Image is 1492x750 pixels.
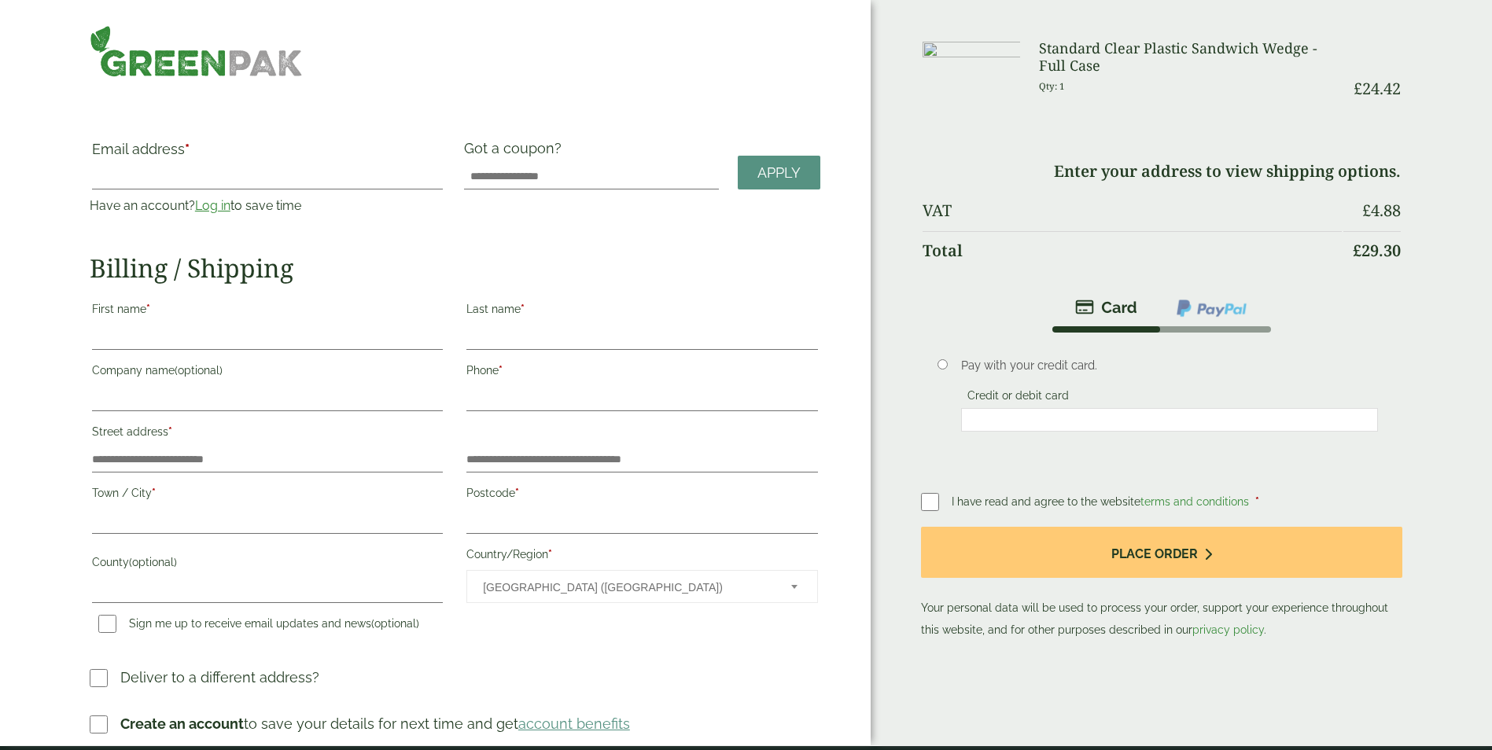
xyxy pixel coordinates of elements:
a: terms and conditions [1140,495,1249,508]
span: Country/Region [466,570,817,603]
p: Your personal data will be used to process your order, support your experience throughout this we... [921,527,1403,641]
abbr: required [168,425,172,438]
td: Enter your address to view shipping options. [923,153,1402,190]
label: Company name [92,359,443,386]
label: Street address [92,421,443,447]
label: Postcode [466,482,817,509]
bdi: 4.88 [1362,200,1401,221]
iframe: Secure card payment input frame [966,413,1373,427]
a: Apply [738,156,820,189]
p: to save your details for next time and get [120,713,630,734]
abbr: required [548,548,552,561]
input: Sign me up to receive email updates and news(optional) [98,615,116,633]
th: VAT [923,192,1343,230]
span: (optional) [175,364,223,377]
label: Email address [92,142,443,164]
label: Sign me up to receive email updates and news [92,617,425,634]
label: Got a coupon? [464,140,568,164]
span: (optional) [129,556,177,568]
h3: Standard Clear Plastic Sandwich Wedge - Full Case [1039,40,1342,74]
small: Qty: 1 [1039,80,1065,92]
span: (optional) [371,617,419,630]
abbr: required [515,487,519,499]
img: stripe.png [1075,298,1137,317]
a: privacy policy [1192,623,1264,636]
p: Deliver to a different address? [120,667,319,688]
abbr: required [521,303,525,315]
abbr: required [146,303,150,315]
label: Credit or debit card [961,389,1075,406]
label: Country/Region [466,543,817,570]
img: ppcp-gateway.png [1175,298,1248,318]
abbr: required [152,487,156,499]
span: £ [1362,200,1371,221]
span: £ [1353,240,1361,261]
p: Pay with your credit card. [961,357,1378,374]
p: Have an account? to save time [90,197,445,215]
a: Log in [195,198,230,213]
label: Last name [466,298,817,325]
label: County [92,551,443,578]
abbr: required [1255,495,1259,508]
strong: Create an account [120,715,244,732]
span: £ [1354,78,1362,99]
label: Phone [466,359,817,386]
bdi: 29.30 [1353,240,1401,261]
h2: Billing / Shipping [90,253,820,283]
span: I have read and agree to the website [952,495,1252,508]
abbr: required [499,364,503,377]
bdi: 24.42 [1354,78,1401,99]
th: Total [923,231,1343,270]
img: GreenPak Supplies [90,25,303,77]
a: account benefits [518,715,630,732]
label: First name [92,298,443,325]
label: Town / City [92,482,443,509]
abbr: required [185,141,190,157]
span: Apply [757,164,801,182]
button: Place order [921,527,1403,578]
span: United Kingdom (UK) [483,571,769,604]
